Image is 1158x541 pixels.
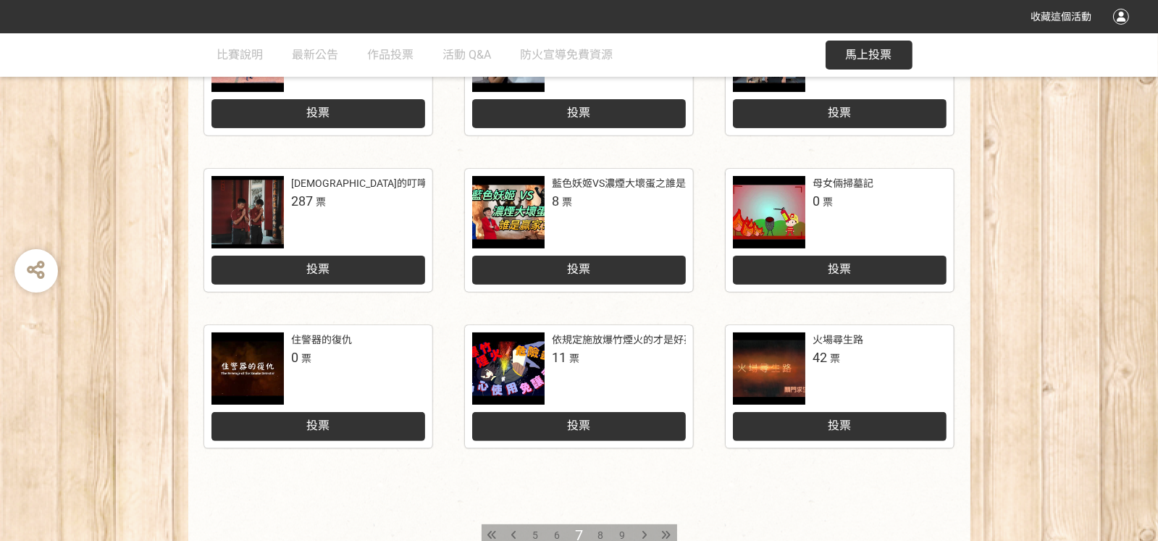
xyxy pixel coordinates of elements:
a: 活動 Q&A [443,33,492,77]
span: 287 [291,193,313,209]
span: 投票 [567,419,590,432]
a: 比賽說明 [217,33,264,77]
div: 母女倆掃墓記 [813,176,873,191]
span: 投票 [567,106,590,119]
a: 最新公告 [293,33,339,77]
a: 住警器的復仇0票投票 [204,325,432,448]
button: 馬上投票 [826,41,912,70]
span: 活動 Q&A [443,48,492,62]
span: 42 [813,350,827,365]
span: 票 [301,353,311,364]
span: 比賽說明 [217,48,264,62]
span: 投票 [828,262,851,276]
span: 投票 [828,419,851,432]
a: 母女倆掃墓記0票投票 [726,169,954,292]
a: 藍色妖姬VS濃煙大壞蛋之誰是贏家？8票投票 [465,169,693,292]
div: [DEMOGRAPHIC_DATA]的叮嚀：人離火要熄，住警器不離 [291,176,549,191]
span: 0 [291,350,298,365]
span: 9 [620,529,626,541]
a: 火場尋生路42票投票 [726,325,954,448]
span: 8 [552,193,559,209]
span: 防火宣導免費資源 [521,48,613,62]
span: 8 [598,529,604,541]
div: 火場尋生路 [813,332,863,348]
span: 票 [830,353,840,364]
span: 投票 [306,262,330,276]
span: 11 [552,350,566,365]
a: 作品投票 [368,33,414,77]
span: 票 [316,196,326,208]
a: [DEMOGRAPHIC_DATA]的叮嚀：人離火要熄，住警器不離287票投票 [204,169,432,292]
div: 藍色妖姬VS濃煙大壞蛋之誰是贏家？ [552,176,716,191]
span: 投票 [306,419,330,432]
span: 投票 [828,106,851,119]
span: 馬上投票 [846,48,892,62]
a: 防火宣導免費資源 [521,33,613,77]
span: 作品投票 [368,48,414,62]
span: 最新公告 [293,48,339,62]
span: 票 [823,196,833,208]
span: 投票 [567,262,590,276]
span: 票 [569,353,579,364]
span: 5 [533,529,539,541]
span: 票 [562,196,572,208]
span: 投票 [306,106,330,119]
span: 收藏這個活動 [1031,11,1091,22]
span: 6 [555,529,561,541]
div: 依規定施放爆竹煙火的才是好孩子! [552,332,707,348]
a: 依規定施放爆竹煙火的才是好孩子!11票投票 [465,325,693,448]
div: 住警器的復仇 [291,332,352,348]
span: 0 [813,193,820,209]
